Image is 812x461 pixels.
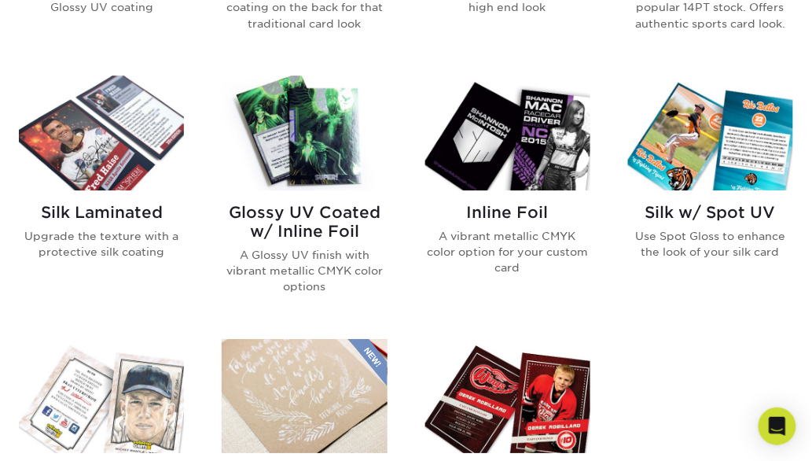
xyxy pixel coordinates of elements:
[19,76,184,320] a: Silk Laminated Trading Cards Silk Laminated Upgrade the texture with a protective silk coating
[19,76,184,190] img: Silk Laminated Trading Cards
[425,228,590,276] p: A vibrant metallic CMYK color option for your custom card
[19,228,184,260] p: Upgrade the texture with a protective silk coating
[19,203,184,222] h2: Silk Laminated
[628,76,793,190] img: Silk w/ Spot UV Trading Cards
[425,76,590,320] a: Inline Foil Trading Cards Inline Foil A vibrant metallic CMYK color option for your custom card
[628,203,793,222] h2: Silk w/ Spot UV
[222,203,387,241] h2: Glossy UV Coated w/ Inline Foil
[425,76,590,190] img: Inline Foil Trading Cards
[222,76,387,190] img: Glossy UV Coated w/ Inline Foil Trading Cards
[222,247,387,295] p: A Glossy UV finish with vibrant metallic CMYK color options
[222,76,387,320] a: Glossy UV Coated w/ Inline Foil Trading Cards Glossy UV Coated w/ Inline Foil A Glossy UV finish ...
[348,339,388,386] img: New Product
[628,228,793,260] p: Use Spot Gloss to enhance the look of your silk card
[425,339,590,454] img: ModCard™ Trading Cards
[759,408,796,445] div: Open Intercom Messenger
[628,76,793,320] a: Silk w/ Spot UV Trading Cards Silk w/ Spot UV Use Spot Gloss to enhance the look of your silk card
[425,203,590,222] h2: Inline Foil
